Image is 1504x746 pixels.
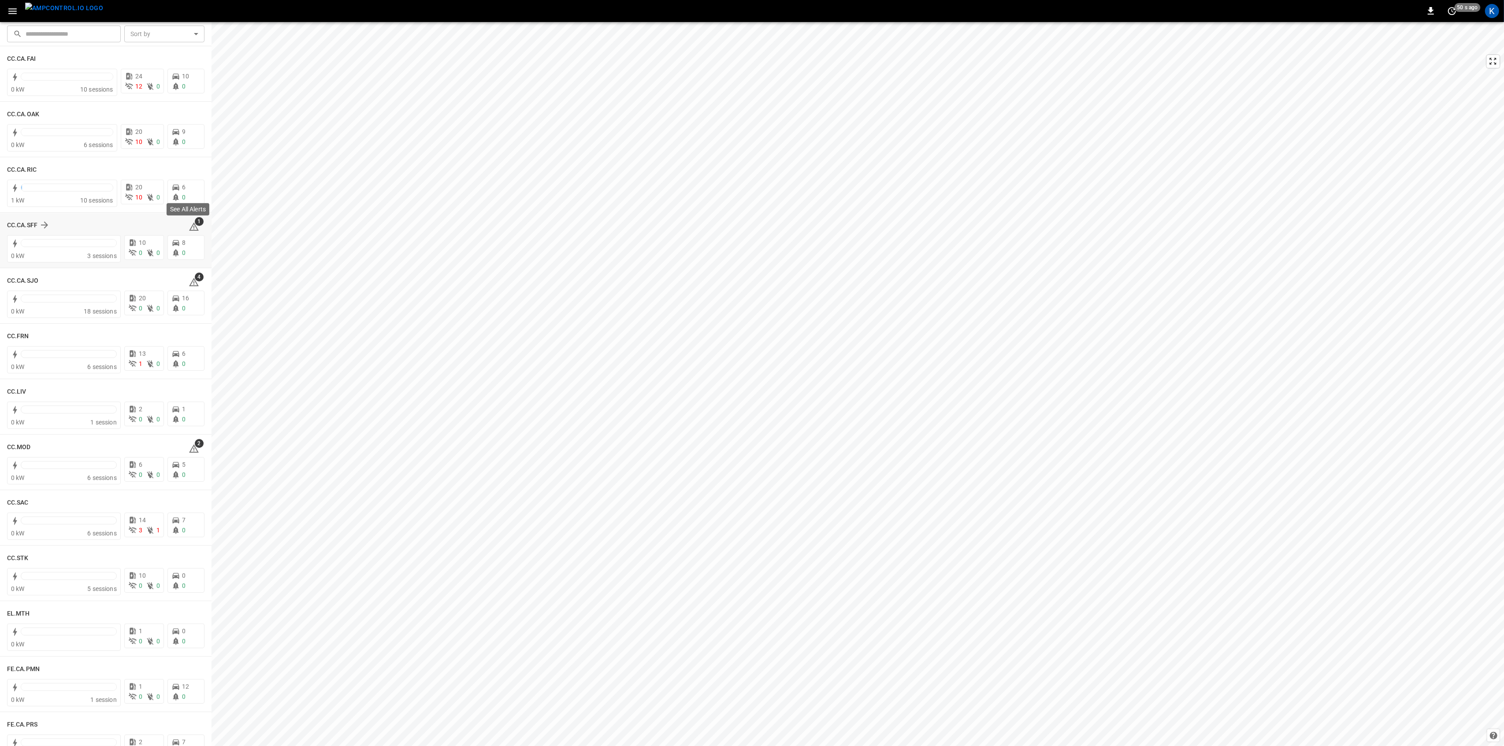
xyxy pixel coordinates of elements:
span: 0 [139,249,142,256]
span: 2 [139,406,142,413]
span: 0 [182,194,186,201]
span: 3 [139,527,142,534]
span: 12 [182,683,189,690]
span: 14 [139,517,146,524]
span: 0 [156,305,160,312]
span: 10 [139,572,146,579]
h6: FE.CA.PRS [7,720,37,730]
span: 0 kW [11,419,25,426]
span: 0 [182,416,186,423]
h6: CC.FRN [7,332,29,341]
span: 0 [156,138,160,145]
span: 12 [135,83,142,90]
span: 1 [182,406,186,413]
span: 0 kW [11,141,25,148]
span: 0 [156,471,160,478]
span: 24 [135,73,142,80]
span: 0 kW [11,308,25,315]
span: 1 [139,683,142,690]
span: 7 [182,739,186,746]
span: 0 [156,638,160,645]
h6: CC.LIV [7,387,26,397]
h6: CC.STK [7,554,29,563]
span: 0 [139,693,142,700]
span: 0 [182,572,186,579]
span: 0 [182,138,186,145]
span: 50 s ago [1455,3,1481,12]
span: 0 [182,527,186,534]
h6: EL.MTH [7,609,30,619]
span: 0 [139,582,142,589]
span: 0 [182,582,186,589]
span: 0 [139,638,142,645]
span: 0 [182,249,186,256]
span: 2 [139,739,142,746]
span: 6 sessions [87,363,117,370]
span: 0 [182,305,186,312]
span: 6 [182,350,186,357]
span: 0 [182,638,186,645]
span: 0 kW [11,363,25,370]
span: 0 [139,416,142,423]
span: 10 [135,194,142,201]
span: 2 [195,439,204,448]
span: 10 [182,73,189,80]
span: 1 [139,360,142,367]
span: 0 [182,628,186,635]
img: ampcontrol.io logo [25,3,103,14]
span: 0 [156,83,160,90]
span: 0 kW [11,696,25,703]
span: 8 [182,239,186,246]
span: 1 [156,527,160,534]
span: 0 [156,693,160,700]
span: 6 sessions [87,474,117,481]
h6: CC.CA.FAI [7,54,36,64]
span: 0 kW [11,530,25,537]
span: 20 [135,128,142,135]
span: 0 kW [11,252,25,259]
span: 0 kW [11,86,25,93]
span: 3 sessions [87,252,117,259]
span: 9 [182,128,186,135]
span: 1 kW [11,197,25,204]
span: 0 [156,249,160,256]
span: 10 [135,138,142,145]
h6: CC.SAC [7,498,29,508]
span: 1 session [90,696,116,703]
h6: CC.MOD [7,443,31,452]
p: See All Alerts [170,205,206,214]
span: 10 sessions [80,197,113,204]
span: 20 [139,295,146,302]
span: 0 [139,305,142,312]
span: 0 [156,360,160,367]
span: 13 [139,350,146,357]
h6: CC.CA.SJO [7,276,38,286]
span: 6 sessions [84,141,113,148]
span: 20 [135,184,142,191]
h6: CC.CA.SFF [7,221,37,230]
span: 18 sessions [84,308,117,315]
div: profile-icon [1485,4,1499,18]
span: 6 [182,184,186,191]
span: 5 [182,461,186,468]
span: 7 [182,517,186,524]
span: 6 [139,461,142,468]
span: 0 [182,83,186,90]
span: 0 kW [11,474,25,481]
h6: CC.CA.OAK [7,110,39,119]
span: 10 [139,239,146,246]
span: 0 [156,582,160,589]
h6: FE.CA.PMN [7,665,40,674]
span: 10 sessions [80,86,113,93]
span: 1 session [90,419,116,426]
span: 0 [182,360,186,367]
span: 5 sessions [87,585,117,592]
span: 1 [139,628,142,635]
span: 0 [156,416,160,423]
span: 0 [182,471,186,478]
span: 4 [195,273,204,281]
span: 0 kW [11,585,25,592]
span: 0 [156,194,160,201]
h6: CC.CA.RIC [7,165,37,175]
span: 0 [139,471,142,478]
